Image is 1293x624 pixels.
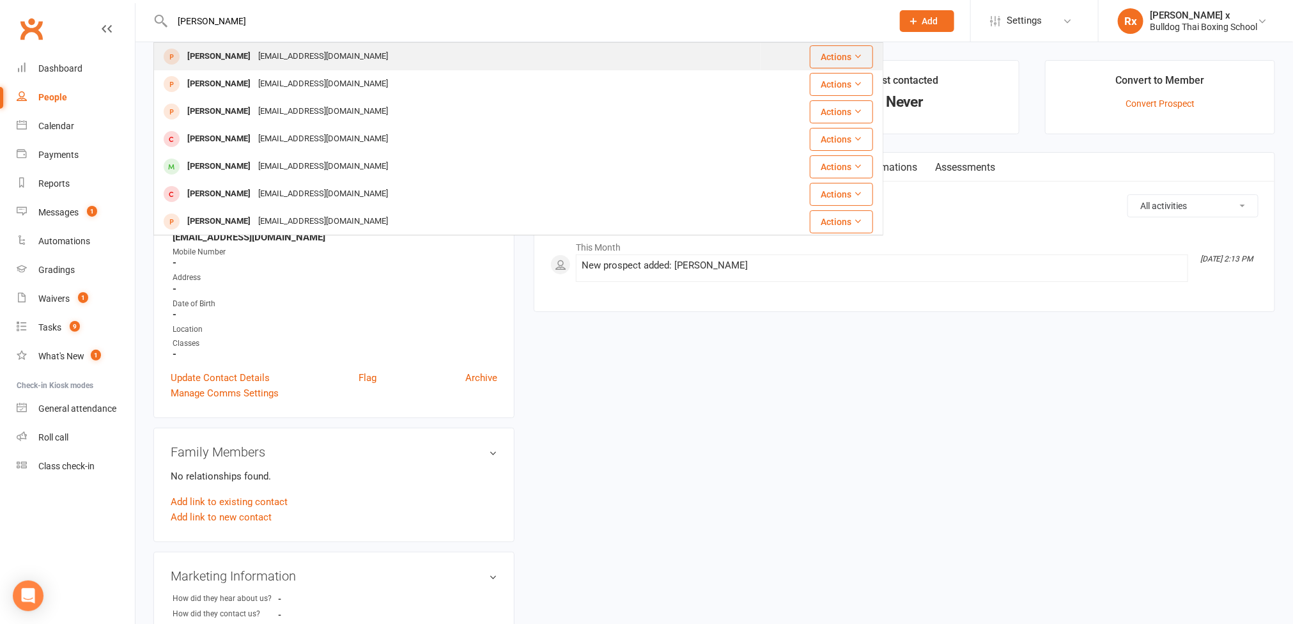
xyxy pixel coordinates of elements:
[38,322,61,332] div: Tasks
[254,75,392,93] div: [EMAIL_ADDRESS][DOMAIN_NAME]
[38,403,116,414] div: General attendance
[254,102,392,121] div: [EMAIL_ADDRESS][DOMAIN_NAME]
[38,461,95,471] div: Class check-in
[173,272,497,284] div: Address
[78,292,88,303] span: 1
[810,155,873,178] button: Actions
[900,10,954,32] button: Add
[183,212,254,231] div: [PERSON_NAME]
[171,569,497,583] h3: Marketing Information
[17,198,135,227] a: Messages 1
[183,157,254,176] div: [PERSON_NAME]
[17,112,135,141] a: Calendar
[550,194,1258,214] h3: Activity
[173,283,497,295] strong: -
[173,593,278,605] div: How did they hear about us?
[810,210,873,233] button: Actions
[810,73,873,96] button: Actions
[171,510,272,525] a: Add link to new contact
[17,256,135,285] a: Gradings
[171,386,279,401] a: Manage Comms Settings
[171,494,288,510] a: Add link to existing contact
[465,370,497,386] a: Archive
[278,594,352,604] strong: -
[871,72,938,95] div: Last contacted
[173,348,497,360] strong: -
[38,63,82,74] div: Dashboard
[17,285,135,313] a: Waivers 1
[1150,10,1257,21] div: [PERSON_NAME] x
[1118,8,1143,34] div: Rx
[70,321,80,332] span: 9
[926,153,1004,182] a: Assessments
[38,293,70,304] div: Waivers
[17,54,135,83] a: Dashboard
[17,83,135,112] a: People
[1126,98,1195,109] a: Convert Prospect
[171,469,497,484] p: No relationships found.
[171,445,497,459] h3: Family Members
[1116,72,1205,95] div: Convert to Member
[38,432,68,442] div: Roll call
[17,227,135,256] a: Automations
[38,207,79,217] div: Messages
[169,12,884,30] input: Search...
[38,178,70,189] div: Reports
[17,342,135,371] a: What's New1
[87,206,97,217] span: 1
[38,121,74,131] div: Calendar
[810,183,873,206] button: Actions
[254,47,392,66] div: [EMAIL_ADDRESS][DOMAIN_NAME]
[171,370,270,386] a: Update Contact Details
[173,324,497,336] div: Location
[173,608,278,620] div: How did they contact us?
[17,141,135,169] a: Payments
[1007,6,1042,35] span: Settings
[173,298,497,310] div: Date of Birth
[801,95,1007,109] div: Never
[13,581,43,611] div: Open Intercom Messenger
[173,257,497,269] strong: -
[17,452,135,481] a: Class kiosk mode
[550,234,1258,254] li: This Month
[173,338,497,350] div: Classes
[359,370,376,386] a: Flag
[254,185,392,203] div: [EMAIL_ADDRESS][DOMAIN_NAME]
[38,92,67,102] div: People
[1200,254,1253,263] i: [DATE] 2:13 PM
[17,423,135,452] a: Roll call
[17,394,135,423] a: General attendance kiosk mode
[254,212,392,231] div: [EMAIL_ADDRESS][DOMAIN_NAME]
[254,130,392,148] div: [EMAIL_ADDRESS][DOMAIN_NAME]
[38,150,79,160] div: Payments
[278,610,352,620] strong: -
[17,169,135,198] a: Reports
[38,351,84,361] div: What's New
[810,100,873,123] button: Actions
[183,102,254,121] div: [PERSON_NAME]
[810,128,873,151] button: Actions
[91,350,101,361] span: 1
[183,185,254,203] div: [PERSON_NAME]
[183,130,254,148] div: [PERSON_NAME]
[810,45,873,68] button: Actions
[173,246,497,258] div: Mobile Number
[183,75,254,93] div: [PERSON_NAME]
[183,47,254,66] div: [PERSON_NAME]
[922,16,938,26] span: Add
[582,260,1182,271] div: New prospect added: [PERSON_NAME]
[173,309,497,320] strong: -
[17,313,135,342] a: Tasks 9
[38,236,90,246] div: Automations
[173,231,497,243] strong: [EMAIL_ADDRESS][DOMAIN_NAME]
[15,13,47,45] a: Clubworx
[850,153,926,182] a: Automations
[254,157,392,176] div: [EMAIL_ADDRESS][DOMAIN_NAME]
[38,265,75,275] div: Gradings
[1150,21,1257,33] div: Bulldog Thai Boxing School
